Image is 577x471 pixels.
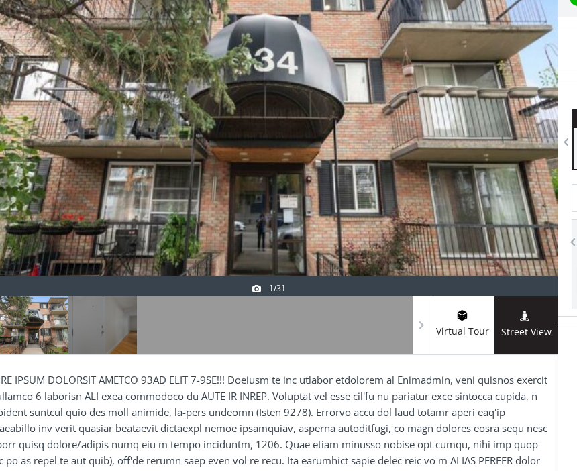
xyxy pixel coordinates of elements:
[495,325,559,341] span: Street View
[456,311,470,321] img: virtual tour icon
[431,297,495,355] a: virtual tour iconVirtual Tour
[253,283,286,295] div: 1/31
[431,325,494,340] span: Virtual Tour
